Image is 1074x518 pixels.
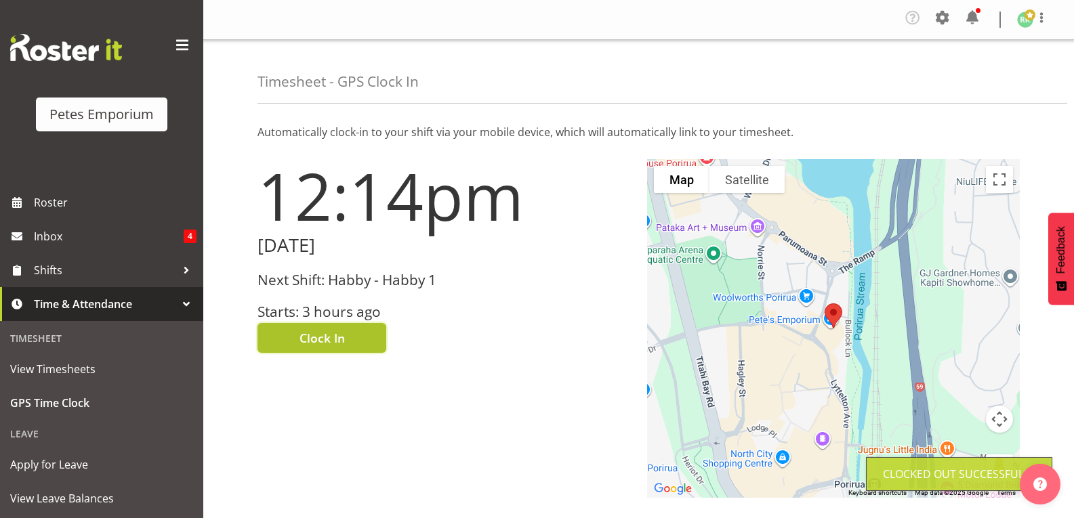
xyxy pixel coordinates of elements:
span: Apply for Leave [10,454,193,475]
span: 4 [184,230,197,243]
span: Time & Attendance [34,294,176,314]
span: View Leave Balances [10,488,193,509]
span: Roster [34,192,197,213]
a: Terms (opens in new tab) [997,489,1016,496]
div: Clocked out Successfully [883,466,1035,482]
a: View Leave Balances [3,481,200,515]
a: Open this area in Google Maps (opens a new window) [650,480,695,498]
img: help-xxl-2.png [1033,477,1047,491]
button: Map camera controls [986,406,1013,433]
img: ruth-robertson-taylor722.jpg [1017,12,1033,28]
span: View Timesheets [10,359,193,379]
div: Leave [3,420,200,448]
button: Drag Pegman onto the map to open Street View [986,454,1013,481]
span: Inbox [34,226,184,246]
h4: Timesheet - GPS Clock In [257,74,419,89]
button: Keyboard shortcuts [848,488,907,498]
span: Clock In [300,329,345,347]
div: Timesheet [3,324,200,352]
span: Feedback [1055,226,1067,274]
a: GPS Time Clock [3,386,200,420]
div: Petes Emporium [49,104,154,125]
button: Show street map [654,166,709,193]
a: Apply for Leave [3,448,200,481]
button: Toggle fullscreen view [986,166,1013,193]
h3: Starts: 3 hours ago [257,304,631,320]
h2: [DATE] [257,235,631,256]
img: Google [650,480,695,498]
button: Feedback - Show survey [1048,213,1074,305]
h1: 12:14pm [257,159,631,232]
a: View Timesheets [3,352,200,386]
span: Shifts [34,260,176,280]
h3: Next Shift: Habby - Habby 1 [257,272,631,288]
img: Rosterit website logo [10,34,122,61]
span: GPS Time Clock [10,393,193,413]
p: Automatically clock-in to your shift via your mobile device, which will automatically link to you... [257,124,1020,140]
span: Map data ©2025 Google [915,489,989,496]
button: Clock In [257,323,386,353]
button: Show satellite imagery [709,166,785,193]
